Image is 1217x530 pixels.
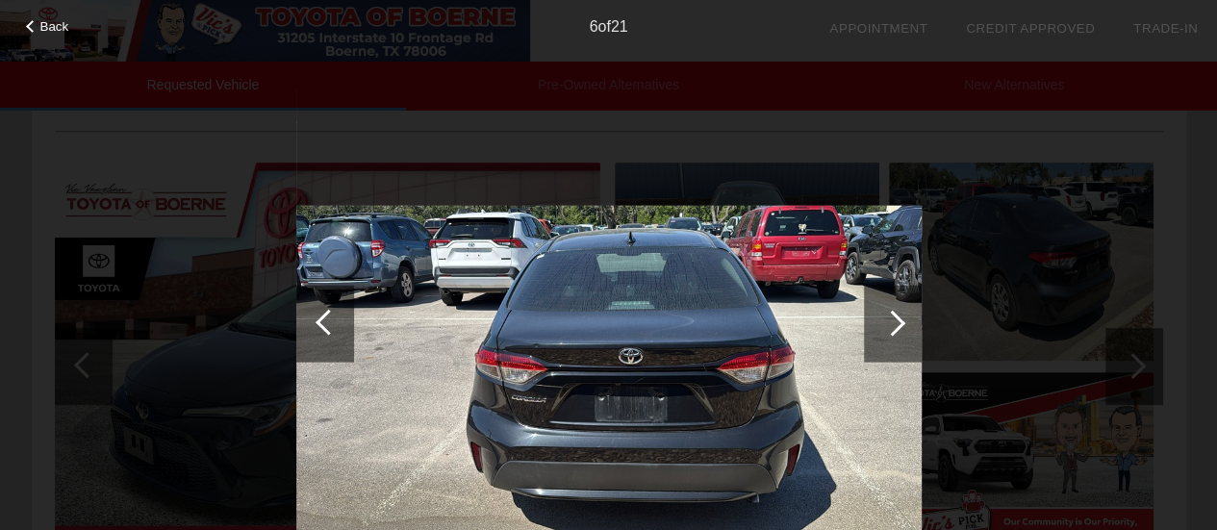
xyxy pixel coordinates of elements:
[40,19,69,34] span: Back
[829,21,927,36] a: Appointment
[589,18,597,35] span: 6
[1133,21,1198,36] a: Trade-In
[966,21,1095,36] a: Credit Approved
[611,18,628,35] span: 21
